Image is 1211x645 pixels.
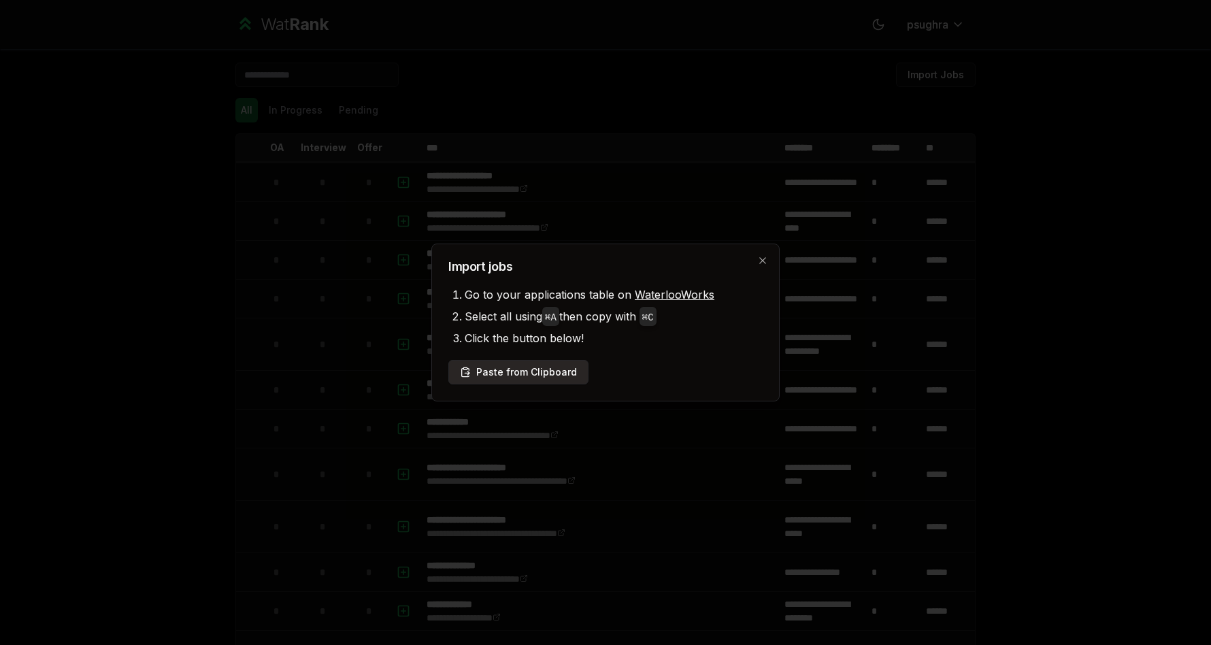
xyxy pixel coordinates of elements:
li: Click the button below! [465,327,763,349]
h2: Import jobs [448,261,763,273]
li: Go to your applications table on [465,284,763,305]
code: ⌘ C [642,312,654,323]
button: Paste from Clipboard [448,360,588,384]
code: ⌘ A [545,312,557,323]
li: Select all using then copy with [465,305,763,327]
a: WaterlooWorks [635,288,714,301]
